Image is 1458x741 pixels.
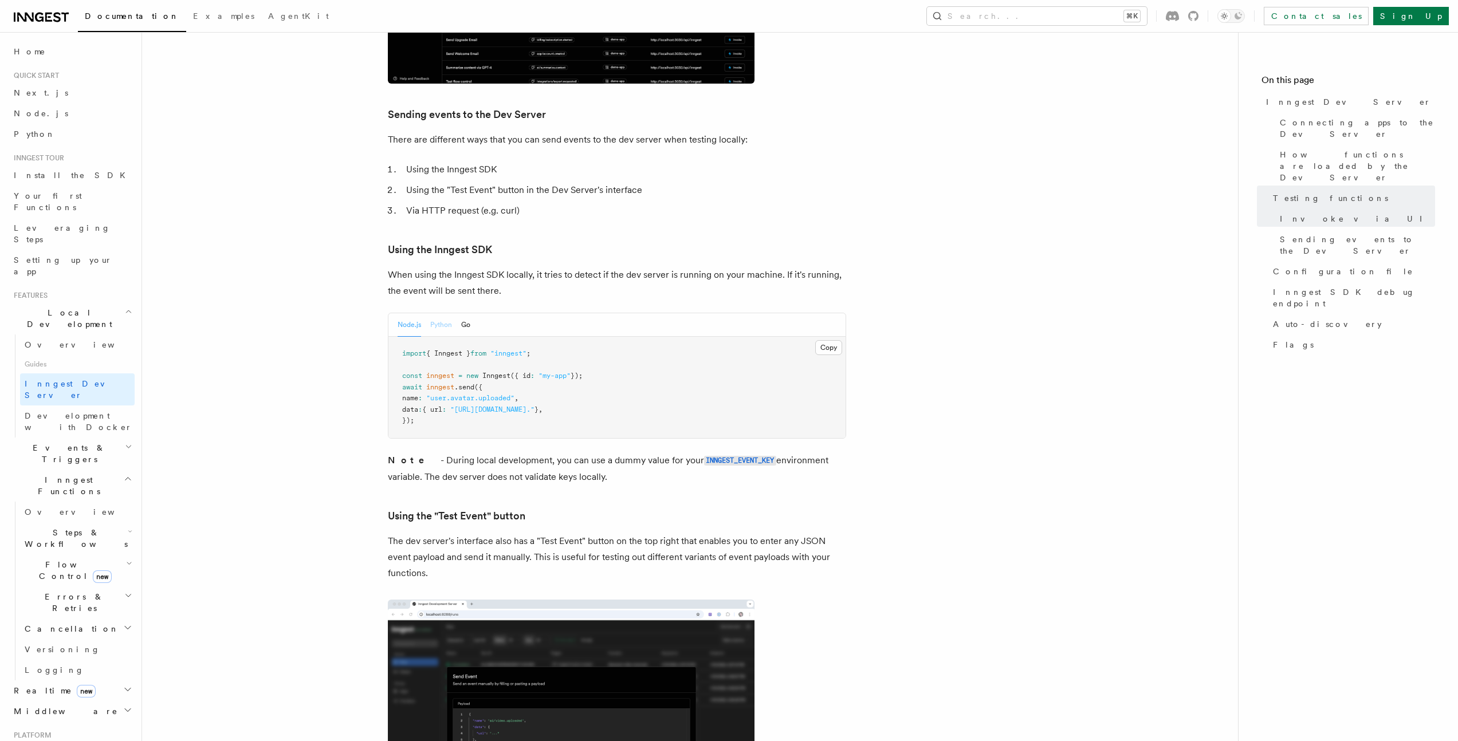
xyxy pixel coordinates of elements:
span: Examples [193,11,254,21]
span: { url [422,405,442,413]
p: There are different ways that you can send events to the dev server when testing locally: [388,132,846,148]
button: Copy [815,340,842,355]
span: Versioning [25,645,100,654]
span: Node.js [14,109,68,118]
span: inngest [426,372,454,380]
span: Features [9,291,48,300]
span: Python [14,129,56,139]
span: "inngest" [490,349,526,357]
a: Overview [20,502,135,522]
span: Inngest tour [9,153,64,163]
span: Inngest Dev Server [1266,96,1431,108]
a: Flags [1268,334,1435,355]
button: Middleware [9,701,135,722]
a: Using the "Test Event" button [388,508,525,524]
button: Steps & Workflows [20,522,135,554]
a: How functions are loaded by the Dev Server [1275,144,1435,188]
span: Guides [20,355,135,373]
a: Testing functions [1268,188,1435,208]
span: const [402,372,422,380]
span: ({ [474,383,482,391]
span: Flags [1273,339,1314,350]
li: Using the Inngest SDK [403,161,846,178]
span: , [514,394,518,402]
span: Inngest Dev Server [25,379,123,400]
a: Sending events to the Dev Server [1275,229,1435,261]
a: AgentKit [261,3,336,31]
span: Steps & Workflows [20,527,128,550]
span: Cancellation [20,623,119,634]
span: Auto-discovery [1273,318,1382,330]
span: Development with Docker [25,411,132,432]
span: = [458,372,462,380]
a: INNGEST_EVENT_KEY [704,455,776,466]
button: Search...⌘K [927,7,1147,25]
kbd: ⌘K [1124,10,1140,22]
span: Sending events to the Dev Server [1280,234,1435,257]
span: Quick start [9,71,59,80]
span: await [402,383,422,391]
span: Realtime [9,685,96,696]
span: Next.js [14,88,68,97]
a: Overview [20,334,135,355]
span: , [539,405,543,413]
span: new [77,685,96,697]
a: Setting up your app [9,250,135,282]
span: Flow Control [20,559,126,582]
span: Configuration file [1273,266,1413,277]
span: data [402,405,418,413]
span: Connecting apps to the Dev Server [1280,117,1435,140]
li: Using the "Test Event" button in the Dev Server's interface [403,182,846,198]
span: "user.avatar.uploaded" [426,394,514,402]
span: Inngest Functions [9,474,124,497]
a: Invoke via UI [1275,208,1435,229]
div: Inngest Functions [9,502,135,680]
span: from [470,349,486,357]
button: Toggle dark mode [1217,9,1245,23]
code: INNGEST_EVENT_KEY [704,456,776,466]
span: : [418,394,422,402]
a: Development with Docker [20,405,135,437]
span: import [402,349,426,357]
span: Local Development [9,307,125,330]
a: Sending events to the Dev Server [388,107,546,123]
span: } [535,405,539,413]
button: Go [461,313,470,337]
button: Cancellation [20,618,135,639]
button: Node.js [398,313,421,337]
a: Inngest SDK debug endpoint [1268,282,1435,314]
span: Platform [9,731,52,740]
a: Inngest Dev Server [20,373,135,405]
span: { Inngest } [426,349,470,357]
span: Your first Functions [14,191,82,212]
a: Next.js [9,82,135,103]
a: Inngest Dev Server [1261,92,1435,112]
span: Setting up your app [14,255,112,276]
a: Examples [186,3,261,31]
span: : [418,405,422,413]
button: Flow Controlnew [20,554,135,586]
button: Events & Triggers [9,437,135,470]
span: Testing functions [1273,192,1388,204]
a: Connecting apps to the Dev Server [1275,112,1435,144]
span: Documentation [85,11,179,21]
span: AgentKit [268,11,329,21]
span: "[URL][DOMAIN_NAME]." [450,405,535,413]
span: Invoke via UI [1280,213,1432,224]
span: new [93,570,112,583]
span: ; [526,349,530,357]
span: inngest [426,383,454,391]
span: Leveraging Steps [14,223,111,244]
button: Python [430,313,452,337]
span: ({ id [510,372,530,380]
span: }); [571,372,583,380]
li: Via HTTP request (e.g. curl) [403,203,846,219]
a: Leveraging Steps [9,218,135,250]
span: Events & Triggers [9,442,125,465]
a: Contact sales [1264,7,1369,25]
span: Logging [25,665,84,675]
a: Home [9,41,135,62]
a: Node.js [9,103,135,124]
span: How functions are loaded by the Dev Server [1280,149,1435,183]
span: Errors & Retries [20,591,124,614]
